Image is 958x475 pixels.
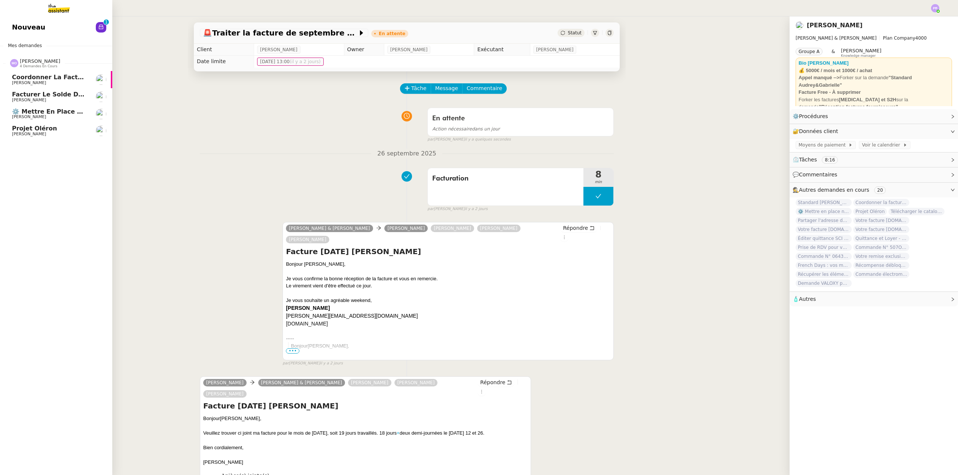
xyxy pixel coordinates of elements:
[12,22,45,33] span: Nouveau
[862,141,903,149] span: Voir le calendrier
[485,358,488,363] a: +
[286,236,329,243] a: [PERSON_NAME]
[394,379,438,386] a: [PERSON_NAME]
[96,126,106,136] img: users%2FfjlNmCTkLiVoA3HQjY3GA5JXGxb2%2Favatar%2Fstarofservice_97480retdsc0392.png
[427,206,434,212] span: par
[793,112,832,121] span: ⚙️
[796,199,852,206] span: Standard [PERSON_NAME]
[799,60,849,66] a: Bio [PERSON_NAME]
[799,128,838,134] span: Données client
[583,170,613,179] span: 8
[194,44,254,56] td: Client
[819,104,898,110] strong: "Réception factures fournisseurs"
[371,149,442,159] span: 26 septembre 2025
[12,108,187,115] span: ⚙️ Mettre en place nouveaux processus facturation
[220,416,260,421] span: [PERSON_NAME]
[96,92,106,102] img: users%2FutyFSk64t3XkVZvBICD9ZGkOt3Y2%2Favatar%2F51cb3b97-3a78-460b-81db-202cf2efb2f3
[477,225,521,232] a: [PERSON_NAME]
[203,444,528,451] div: Bien cordialement,
[853,226,909,233] span: Votre facture [DOMAIN_NAME]
[796,208,852,215] span: ⚙️ Mettre en place nouveaux processus facturation
[283,360,343,367] small: [PERSON_NAME]
[435,84,458,93] span: Message
[796,262,852,269] span: French Days : vos marques premium à prix exclusifs ✨
[796,253,852,260] span: Commande N° 064303-1509-62453840 de SKLUM : Choix du rendez-vous de votre livraison
[799,172,837,178] span: Commentaires
[104,19,109,25] nz-badge-sup: 1
[796,48,823,55] nz-tag: Groupe A
[400,83,431,94] button: Tâche
[793,157,844,163] span: ⏲️
[12,125,57,132] span: Projet Oléron
[583,179,613,185] span: min
[796,235,852,242] span: Éditer quittance SCI AG - septembre 2025
[563,224,588,232] span: Répondre
[874,186,886,194] nz-tag: 20
[10,59,18,67] img: svg
[799,89,861,95] strong: Facture Free - À supprimer
[427,136,434,143] span: par
[432,173,579,184] span: Facturation
[203,391,247,397] a: [PERSON_NAME]
[799,74,949,89] div: Forker sur la demande
[432,115,465,122] span: En attente
[832,48,835,58] span: &
[286,275,610,283] div: Je vous confirme la bonne réception de la facture et vous en remercie.
[286,321,328,327] a: [DOMAIN_NAME]
[431,83,463,94] button: Message
[478,378,515,386] button: Répondre
[260,46,298,53] span: [PERSON_NAME]
[790,124,958,139] div: 🔐Données client
[807,22,863,29] a: [PERSON_NAME]
[462,83,507,94] button: Commentaire
[432,126,472,132] span: Action nécessaire
[427,206,488,212] small: [PERSON_NAME]
[427,136,511,143] small: [PERSON_NAME]
[883,36,915,41] span: Plan Company
[105,19,108,26] p: 1
[286,297,610,304] div: Je vous souhaite un agréable weekend,
[390,46,428,53] span: [PERSON_NAME]
[320,360,343,367] span: il y a 2 jours
[20,64,57,68] span: 4 demandes en cours
[20,58,60,64] span: [PERSON_NAME]
[799,113,828,119] span: Procédures
[799,75,912,88] strong: "Standard Audrey&Gabrielle"
[203,415,528,422] div: Bonjour ,
[841,48,881,58] app-user-label: Knowledge manager
[260,58,321,65] span: [DATE] 13:00
[799,68,872,73] strong: 💰 5000€ / mois et 1000€ / achat
[853,208,887,215] span: Projet Oléron
[796,226,852,233] span: Votre facture [DOMAIN_NAME]
[796,36,876,41] span: [PERSON_NAME] & [PERSON_NAME]
[12,74,181,81] span: Coordonner la facturation à [GEOGRAPHIC_DATA]
[348,379,391,386] a: [PERSON_NAME]
[799,296,816,302] span: Autres
[480,379,505,386] span: Répondre
[465,136,511,143] span: il y a quelques secondes
[286,225,373,232] a: [PERSON_NAME] & [PERSON_NAME]
[790,109,958,124] div: ⚙️Procédures
[96,109,106,119] img: users%2FfjlNmCTkLiVoA3HQjY3GA5JXGxb2%2Favatar%2Fstarofservice_97480retdsc0392.png
[796,280,852,287] span: Demande VALOXY pour Pennylane - Montants importants sans justificatifs
[290,59,321,64] span: (il y a 2 jours)
[203,379,247,386] a: [PERSON_NAME]
[841,48,881,53] span: [PERSON_NAME]
[344,44,384,56] td: Owner
[194,56,254,68] td: Date limite
[474,44,530,56] td: Exécutant
[286,246,610,257] h4: Facture [DATE] [PERSON_NAME]
[796,21,804,30] img: users%2FfjlNmCTkLiVoA3HQjY3GA5JXGxb2%2Favatar%2Fstarofservice_97480retdsc0392.png
[796,271,852,278] span: Récupérer les éléments sociaux - Septembre 2025
[431,225,474,232] a: [PERSON_NAME]
[839,97,896,102] strong: [MEDICAL_DATA] et S2H
[291,357,610,364] div: Veuillez trouver ci joint ma facture pour le mois de [DATE], soit 19 jours travaillés. 18 jours d...
[203,28,212,37] span: 🚨
[465,206,488,212] span: il y a 2 jours
[790,152,958,167] div: ⏲️Tâches 8:16
[286,335,610,342] div: -----
[291,342,610,350] div: Bonjour ,
[915,36,927,41] span: 4000
[799,96,949,111] div: Forker les factures sur la demande
[203,401,528,411] h4: Facture [DATE] [PERSON_NAME]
